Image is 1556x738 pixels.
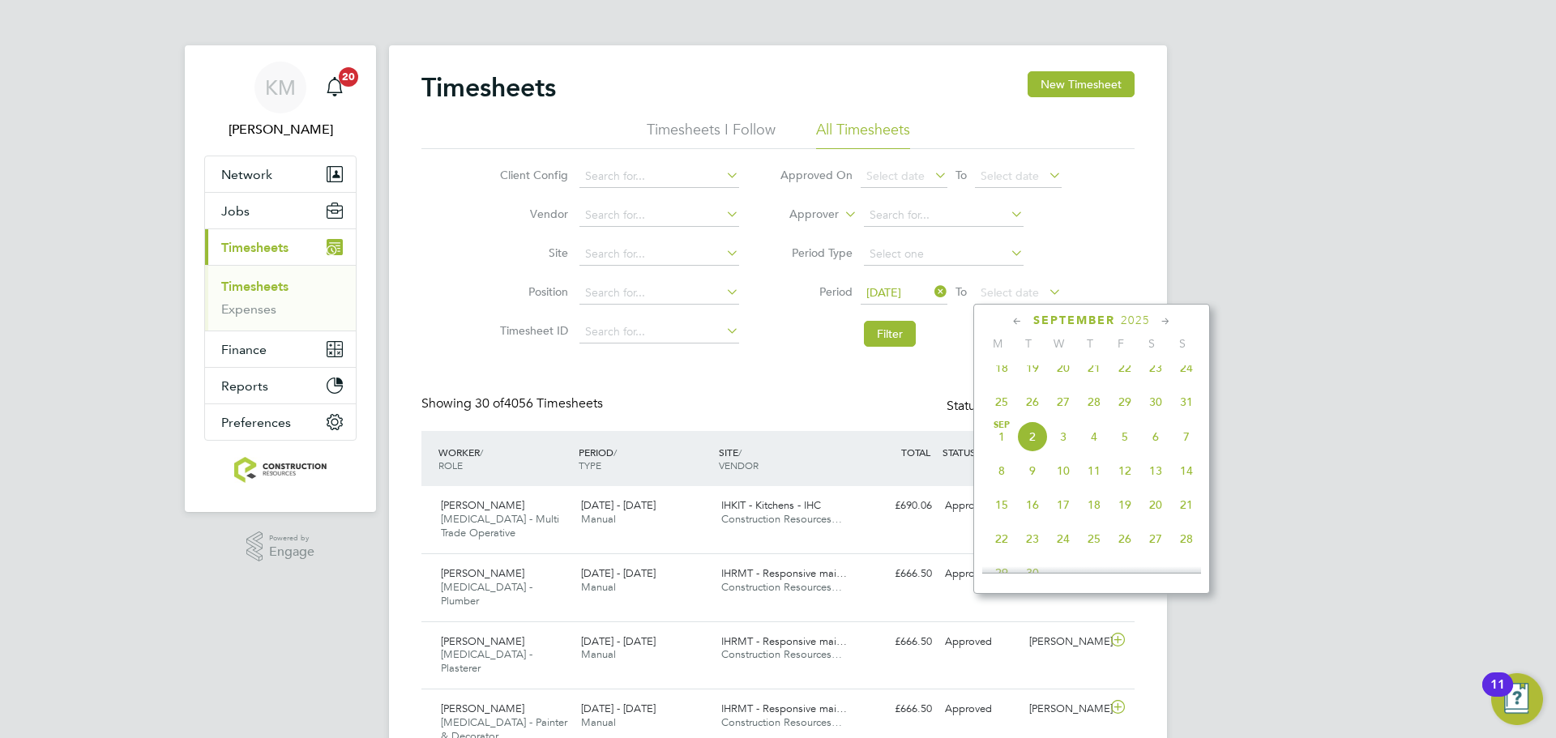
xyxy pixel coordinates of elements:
h2: Timesheets [421,71,556,104]
span: 17 [1048,489,1079,520]
span: 13 [1140,455,1171,486]
span: 12 [1109,455,1140,486]
span: 21 [1171,489,1202,520]
li: All Timesheets [816,120,910,149]
span: 8 [986,455,1017,486]
span: Select date [981,285,1039,300]
span: Construction Resources… [721,580,842,594]
span: T [1075,336,1105,351]
img: construction-resources-logo-retina.png [234,457,327,483]
a: Timesheets [221,279,289,294]
span: Select date [866,169,925,183]
span: 20 [1048,352,1079,383]
span: Kacy Melton [204,120,357,139]
span: TYPE [579,459,601,471]
label: Approver [766,207,839,223]
div: Status [947,395,1102,418]
label: Period [780,284,853,299]
label: Timesheet ID [495,323,568,338]
a: 20 [318,62,351,113]
span: 27 [1048,386,1079,417]
button: Finance [205,331,356,367]
span: W [1044,336,1075,351]
span: Manual [581,715,616,729]
span: 20 [1140,489,1171,520]
span: 19 [1017,352,1048,383]
span: 2025 [1121,314,1150,327]
span: [DATE] - [DATE] [581,566,656,580]
span: 23 [1140,352,1171,383]
a: Go to home page [204,457,357,483]
span: 30 [1017,557,1048,588]
span: 30 of [475,395,504,412]
span: VENDOR [719,459,759,471]
input: Search for... [579,321,739,343]
span: 3 [1048,421,1079,452]
button: Network [205,156,356,192]
div: £666.50 [854,696,938,723]
span: Timesheets [221,240,289,255]
input: Search for... [579,165,739,188]
a: Powered byEngage [246,531,315,562]
span: 28 [1171,523,1202,554]
span: 30 [1140,386,1171,417]
span: Powered by [269,531,314,545]
div: £666.50 [854,629,938,655]
span: [PERSON_NAME] [441,634,524,648]
span: Preferences [221,415,291,430]
span: 18 [1079,489,1109,520]
span: IHRMT - Responsive mai… [721,702,847,715]
span: [MEDICAL_DATA] - Plumber [441,580,532,608]
span: ROLE [438,459,463,471]
div: Approved [938,629,1023,655]
span: Manual [581,580,616,594]
span: [MEDICAL_DATA] - Plasterer [441,647,532,675]
span: 26 [1109,523,1140,554]
span: IHKIT - Kitchens - IHC [721,498,821,512]
span: [PERSON_NAME] [441,498,524,512]
button: Timesheets [205,229,356,265]
a: Expenses [221,301,276,317]
div: Approved [938,696,1023,723]
input: Select one [864,243,1024,266]
button: Jobs [205,193,356,228]
div: £666.50 [854,561,938,587]
span: 4056 Timesheets [475,395,603,412]
span: IHRMT - Responsive mai… [721,634,847,648]
span: 16 [1017,489,1048,520]
span: September [1033,314,1115,327]
span: [PERSON_NAME] [441,566,524,580]
button: Filter [864,321,916,347]
span: 1 [986,421,1017,452]
div: STATUS [938,437,1023,467]
span: 4 [1079,421,1109,452]
span: 24 [1171,352,1202,383]
span: 7 [1171,421,1202,452]
span: 19 [1109,489,1140,520]
label: Position [495,284,568,299]
span: 29 [1109,386,1140,417]
div: PERIOD [575,437,715,480]
span: 23 [1017,523,1048,554]
input: Search for... [579,282,739,305]
span: 10 [1048,455,1079,486]
a: KM[PERSON_NAME] [204,62,357,139]
button: New Timesheet [1028,71,1135,97]
span: Manual [581,647,616,661]
span: Construction Resources… [721,715,842,729]
span: 24 [1048,523,1079,554]
span: Construction Resources… [721,647,842,661]
span: Construction Resources… [721,512,842,526]
span: / [613,446,617,459]
label: Client Config [495,168,568,182]
span: 29 [986,557,1017,588]
label: Period Type [780,245,853,260]
span: S [1136,336,1167,351]
span: Manual [581,512,616,526]
span: To [951,281,972,302]
span: [DATE] [866,285,901,300]
span: M [982,336,1013,351]
span: Engage [269,545,314,559]
button: Open Resource Center, 11 new notifications [1491,673,1543,725]
div: [PERSON_NAME] [1023,629,1107,655]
